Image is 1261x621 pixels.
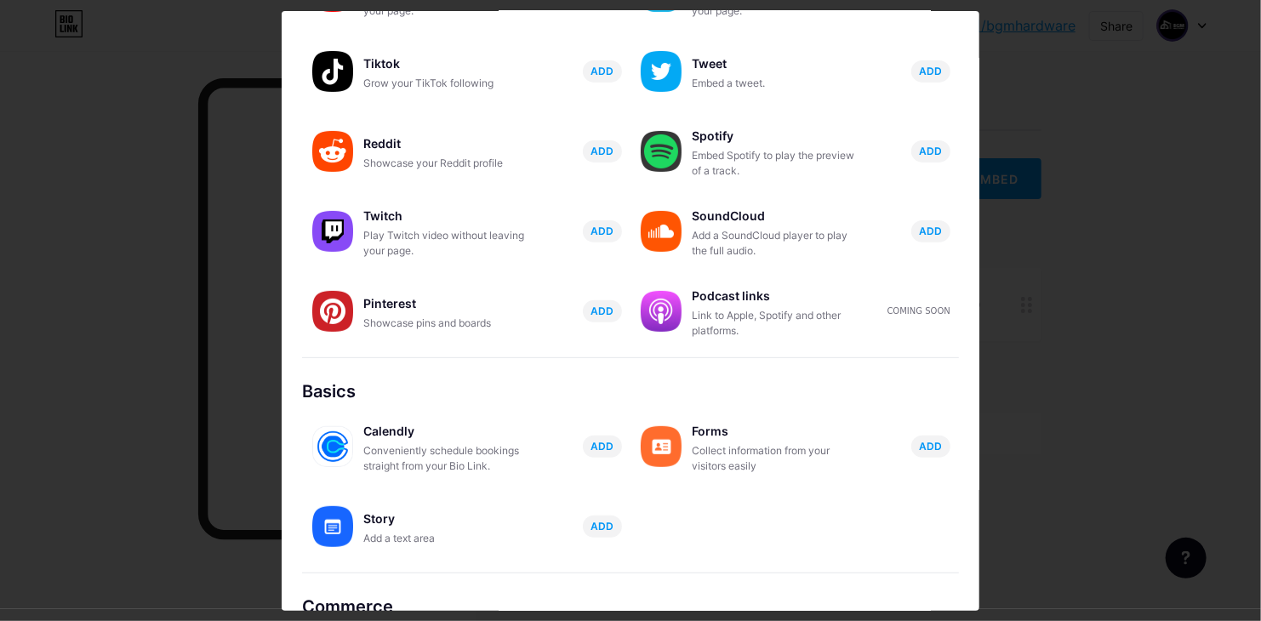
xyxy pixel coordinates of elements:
[583,60,622,83] button: ADD
[911,140,950,162] button: ADD
[692,148,862,179] div: Embed Spotify to play the preview of a track.
[363,228,533,259] div: Play Twitch video without leaving your page.
[591,519,614,533] span: ADD
[692,52,862,76] div: Tweet
[641,51,682,92] img: twitter
[911,60,950,83] button: ADD
[692,76,862,91] div: Embed a tweet.
[641,291,682,332] img: podcastlinks
[692,284,862,308] div: Podcast links
[920,439,943,453] span: ADD
[363,531,533,546] div: Add a text area
[312,506,353,547] img: story
[583,436,622,458] button: ADD
[363,292,533,316] div: Pinterest
[692,204,862,228] div: SoundCloud
[692,124,862,148] div: Spotify
[302,379,959,404] div: Basics
[641,131,682,172] img: spotify
[692,419,862,443] div: Forms
[312,426,353,467] img: calendly
[363,507,533,531] div: Story
[363,316,533,331] div: Showcase pins and boards
[583,220,622,242] button: ADD
[363,443,533,474] div: Conveniently schedule bookings straight from your Bio Link.
[363,419,533,443] div: Calendly
[641,426,682,467] img: forms
[887,305,950,317] div: Coming soon
[591,224,614,238] span: ADD
[641,211,682,252] img: soundcloud
[911,436,950,458] button: ADD
[920,224,943,238] span: ADD
[920,64,943,78] span: ADD
[583,300,622,322] button: ADD
[583,516,622,538] button: ADD
[591,439,614,453] span: ADD
[920,144,943,158] span: ADD
[591,304,614,318] span: ADD
[583,140,622,162] button: ADD
[591,64,614,78] span: ADD
[692,308,862,339] div: Link to Apple, Spotify and other platforms.
[363,52,533,76] div: Tiktok
[692,228,862,259] div: Add a SoundCloud player to play the full audio.
[363,204,533,228] div: Twitch
[312,51,353,92] img: tiktok
[302,594,959,619] div: Commerce
[363,76,533,91] div: Grow your TikTok following
[312,211,353,252] img: twitch
[692,443,862,474] div: Collect information from your visitors easily
[363,156,533,171] div: Showcase your Reddit profile
[591,144,614,158] span: ADD
[911,220,950,242] button: ADD
[363,132,533,156] div: Reddit
[312,131,353,172] img: reddit
[312,291,353,332] img: pinterest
